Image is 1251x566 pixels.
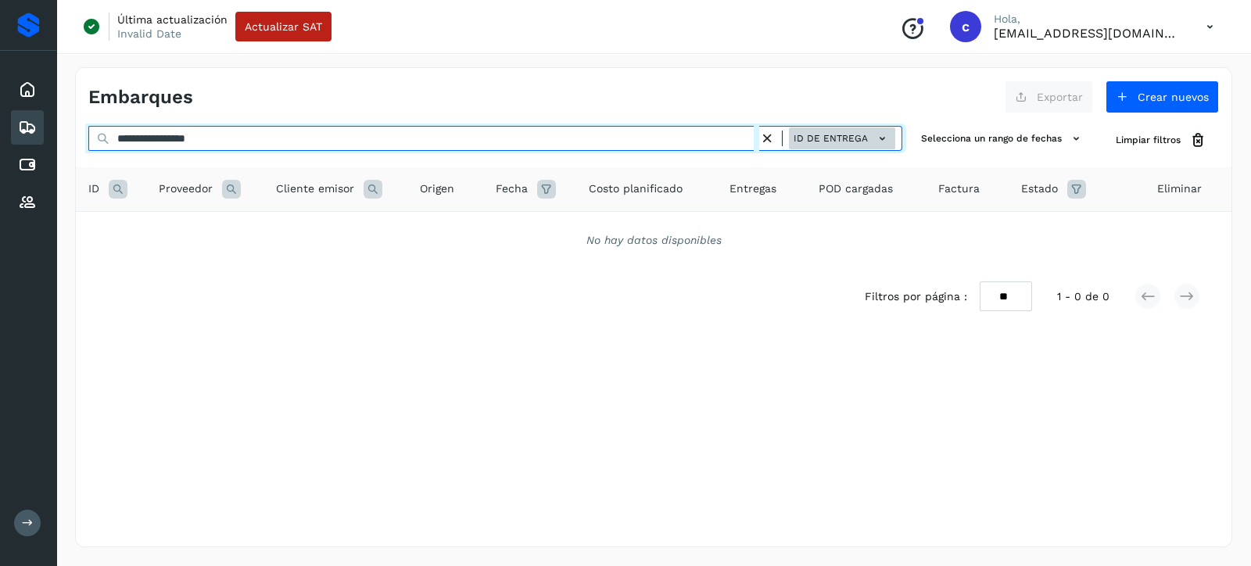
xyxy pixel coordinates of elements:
div: Cuentas por pagar [11,148,44,182]
span: 1 - 0 de 0 [1057,288,1109,305]
span: Eliminar [1157,181,1202,197]
span: ID [88,181,99,197]
button: Actualizar SAT [235,12,332,41]
span: Proveedor [159,181,213,197]
span: Estado [1021,181,1058,197]
span: Origen [420,181,454,197]
span: ID de entrega [794,131,868,145]
p: Invalid Date [117,27,181,41]
span: Entregas [729,181,776,197]
button: Selecciona un rango de fechas [915,126,1091,152]
div: Proveedores [11,185,44,220]
h4: Embarques [88,86,193,109]
div: No hay datos disponibles [96,232,1211,249]
span: Costo planificado [589,181,683,197]
p: Última actualización [117,13,228,27]
div: Inicio [11,73,44,107]
span: Fecha [496,181,528,197]
button: Limpiar filtros [1103,126,1219,155]
span: Factura [938,181,980,197]
p: Hola, [994,13,1181,26]
span: Cliente emisor [276,181,354,197]
span: Crear nuevos [1138,91,1209,102]
span: Actualizar SAT [245,21,322,32]
button: Crear nuevos [1106,81,1219,113]
p: calbor@niagarawater.com [994,26,1181,41]
button: ID de entrega [789,127,895,150]
div: Embarques [11,110,44,145]
span: Limpiar filtros [1116,133,1181,147]
span: POD cargadas [819,181,893,197]
span: Exportar [1037,91,1083,102]
span: Filtros por página : [865,288,967,305]
button: Exportar [1005,81,1093,113]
